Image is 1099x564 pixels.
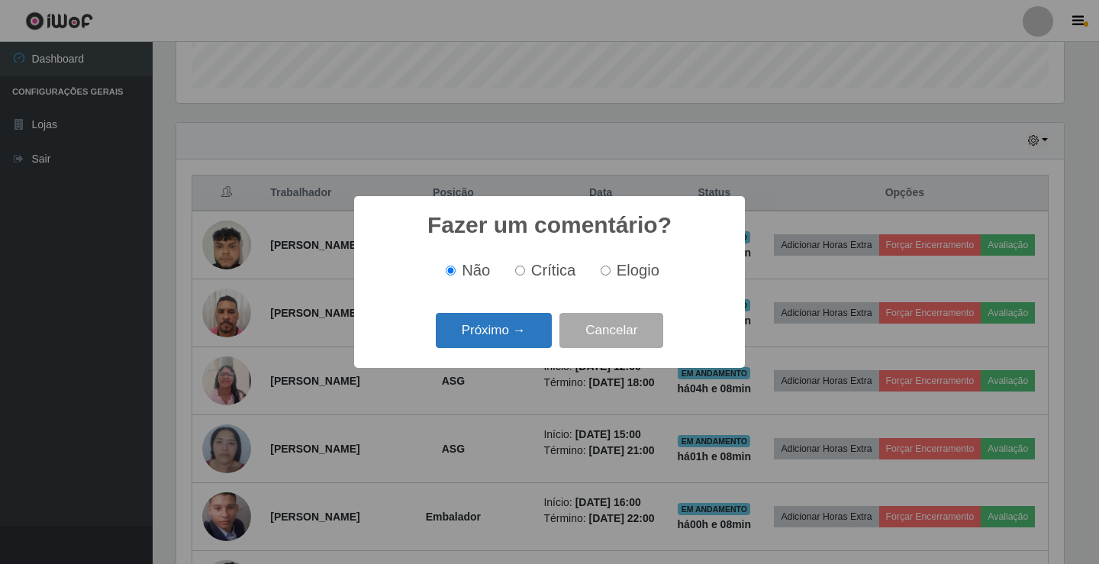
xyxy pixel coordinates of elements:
h2: Fazer um comentário? [427,211,672,239]
input: Elogio [601,266,611,276]
span: Elogio [617,262,659,279]
input: Crítica [515,266,525,276]
span: Não [462,262,490,279]
button: Cancelar [559,313,663,349]
input: Não [446,266,456,276]
span: Crítica [531,262,576,279]
button: Próximo → [436,313,552,349]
